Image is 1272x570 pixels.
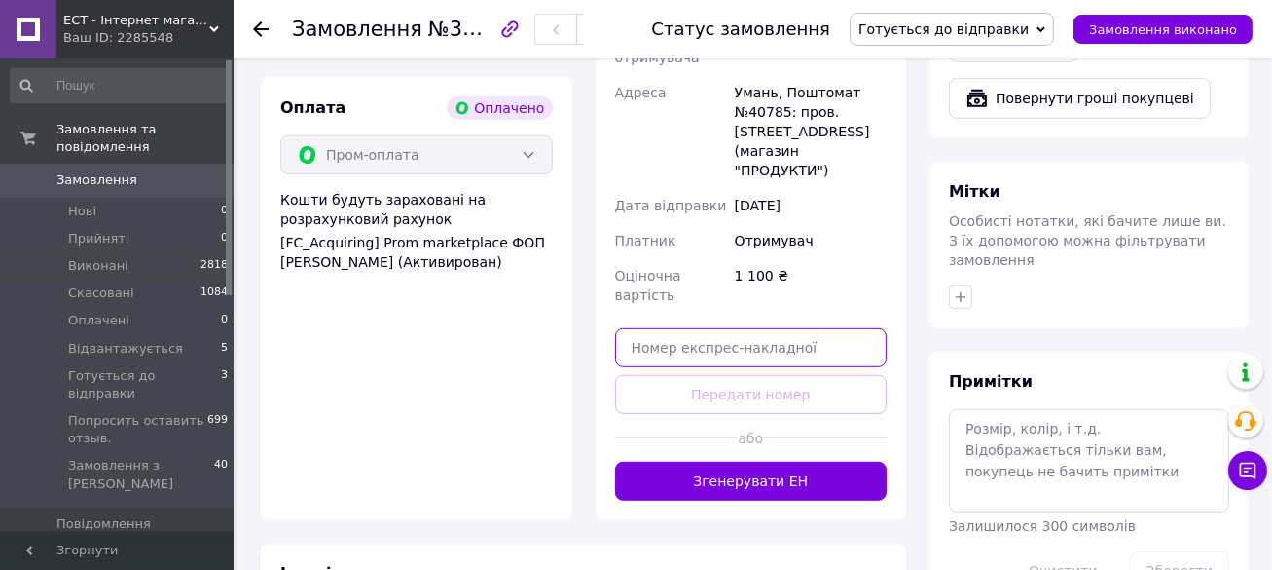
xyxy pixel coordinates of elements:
[1089,22,1237,37] span: Замовлення виконано
[68,340,183,358] span: Відвантажується
[68,257,128,275] span: Виконані
[1073,15,1253,44] button: Замовлення виконано
[858,21,1029,37] span: Готується до відправки
[56,171,137,189] span: Замовлення
[615,328,888,367] input: Номер експрес-накладної
[63,29,234,47] div: Ваш ID: 2285548
[68,457,214,492] span: Замовлення з [PERSON_NAME]
[221,340,228,358] span: 5
[253,19,269,39] div: Повернутися назад
[68,203,96,220] span: Нові
[280,190,553,272] div: Кошти будуть зараховані на розрахунковий рахунок
[200,285,228,302] span: 1084
[292,18,422,41] span: Замовлення
[68,230,128,247] span: Прийняті
[221,312,228,329] span: 0
[731,223,890,258] div: Отримувач
[615,85,667,100] span: Адреса
[56,515,151,533] span: Повідомлення
[221,230,228,247] span: 0
[949,372,1033,391] span: Примітки
[10,68,230,103] input: Пошук
[949,182,1000,201] span: Мітки
[1228,451,1267,490] button: Чат з покупцем
[280,233,553,272] div: [FC_Acquiring] Prom marketplace ФОП [PERSON_NAME] (Активирован)
[63,12,209,29] span: ЕСТ - Інтернет магазин
[731,258,890,313] div: 1 100 ₴
[68,312,129,329] span: Оплачені
[56,121,234,156] span: Замовлення та повідомлення
[68,412,207,447] span: Попросить оставить отзыв.
[428,17,566,41] span: №361588312
[221,367,228,402] span: 3
[651,19,830,39] div: Статус замовлення
[68,285,134,302] span: Скасовані
[280,98,345,117] span: Оплата
[615,268,681,303] span: Оціночна вартість
[615,233,676,248] span: Платник
[214,457,228,492] span: 40
[68,367,221,402] span: Готується до відправки
[221,203,228,220] span: 0
[949,213,1226,268] span: Особисті нотатки, які бачите лише ви. З їх допомогою можна фільтрувати замовлення
[737,429,764,448] span: або
[731,188,890,223] div: [DATE]
[615,198,727,213] span: Дата відправки
[615,462,888,501] button: Згенерувати ЕН
[207,412,228,447] span: 699
[949,518,1136,534] span: Залишилося 300 символів
[200,257,228,275] span: 2818
[731,75,890,188] div: Умань, Поштомат №40785: пров. [STREET_ADDRESS] (магазин "ПРОДУКТИ")
[447,96,552,120] div: Оплачено
[949,78,1211,119] button: Повернути гроші покупцеві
